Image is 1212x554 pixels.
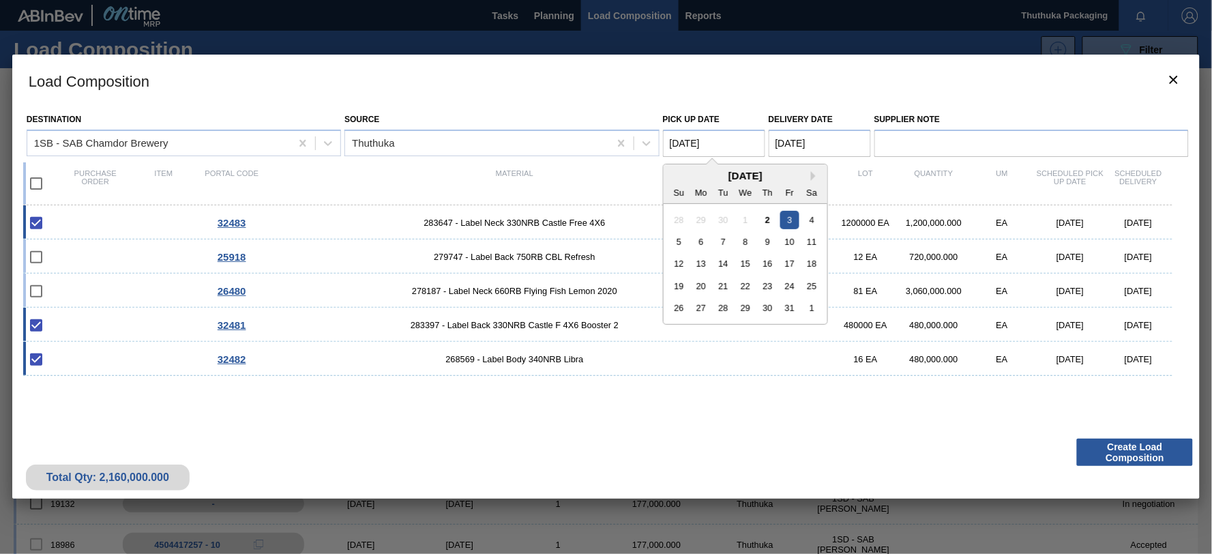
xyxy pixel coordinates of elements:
[266,354,763,364] span: 268569 - Label Body 340NRB Libra
[1036,320,1104,330] div: [DATE]
[664,170,827,181] div: [DATE]
[900,252,968,262] div: 720,000.000
[36,471,179,484] div: Total Qty: 2,160,000.000
[1036,252,1104,262] div: [DATE]
[670,277,688,295] div: Choose Sunday, October 19th, 2025
[874,110,1189,130] label: Supplier Note
[1104,252,1172,262] div: [DATE]
[670,233,688,251] div: Choose Sunday, October 5th, 2025
[663,130,765,157] input: mm/dd/yyyy
[1077,439,1193,466] button: Create Load Composition
[218,285,246,297] span: 26480
[218,251,246,263] span: 25918
[198,353,266,365] div: Go to Order
[670,210,688,229] div: Not available Sunday, September 28th, 2025
[266,218,763,228] span: 283647 - Label Neck 330NRB Castle Free 4X6
[714,183,733,201] div: Tu
[758,254,777,273] div: Choose Thursday, October 16th, 2025
[670,254,688,273] div: Choose Sunday, October 12th, 2025
[780,299,799,317] div: Choose Friday, October 31st, 2025
[900,218,968,228] div: 1,200,000.000
[668,209,823,319] div: month 2025-10
[218,217,246,229] span: 32483
[900,354,968,364] div: 480,000.000
[27,115,81,124] label: Destination
[736,233,754,251] div: Choose Wednesday, October 8th, 2025
[1104,169,1172,198] div: Scheduled Delivery
[758,299,777,317] div: Choose Thursday, October 30th, 2025
[1036,218,1104,228] div: [DATE]
[736,183,754,201] div: We
[692,277,710,295] div: Choose Monday, October 20th, 2025
[803,210,821,229] div: Choose Saturday, October 4th, 2025
[670,183,688,201] div: Su
[344,115,379,124] label: Source
[736,299,754,317] div: Choose Wednesday, October 29th, 2025
[900,169,968,198] div: Quantity
[758,183,777,201] div: Th
[130,169,198,198] div: Item
[900,286,968,296] div: 3,060,000.000
[968,218,1036,228] div: EA
[218,353,246,365] span: 32482
[692,233,710,251] div: Choose Monday, October 6th, 2025
[831,218,900,228] div: 1200000 EA
[218,319,246,331] span: 32481
[758,277,777,295] div: Choose Thursday, October 23rd, 2025
[12,55,1200,106] h3: Load Composition
[692,254,710,273] div: Choose Monday, October 13th, 2025
[266,252,763,262] span: 279747 - Label Back 750RB CBL Refresh
[1104,218,1172,228] div: [DATE]
[1036,169,1104,198] div: Scheduled Pick up Date
[780,183,799,201] div: Fr
[692,183,710,201] div: Mo
[968,286,1036,296] div: EA
[198,217,266,229] div: Go to Order
[968,169,1036,198] div: UM
[198,169,266,198] div: Portal code
[803,254,821,273] div: Choose Saturday, October 18th, 2025
[831,286,900,296] div: 81 EA
[670,299,688,317] div: Choose Sunday, October 26th, 2025
[198,251,266,263] div: Go to Order
[1036,354,1104,364] div: [DATE]
[769,130,871,157] input: mm/dd/yyyy
[714,299,733,317] div: Choose Tuesday, October 28th, 2025
[198,319,266,331] div: Go to Order
[831,252,900,262] div: 12 EA
[352,137,395,149] div: Thuthuka
[803,233,821,251] div: Choose Saturday, October 11th, 2025
[266,169,763,198] div: Material
[1104,320,1172,330] div: [DATE]
[780,254,799,273] div: Choose Friday, October 17th, 2025
[900,320,968,330] div: 480,000.000
[266,320,763,330] span: 283397 - Label Back 330NRB Castle F 4X6 Booster 2
[780,277,799,295] div: Choose Friday, October 24th, 2025
[811,171,821,181] button: Next Month
[34,137,168,149] div: 1SB - SAB Chamdor Brewery
[758,233,777,251] div: Choose Thursday, October 9th, 2025
[803,277,821,295] div: Choose Saturday, October 25th, 2025
[736,254,754,273] div: Choose Wednesday, October 15th, 2025
[692,210,710,229] div: Not available Monday, September 29th, 2025
[803,299,821,317] div: Choose Saturday, November 1st, 2025
[968,252,1036,262] div: EA
[692,299,710,317] div: Choose Monday, October 27th, 2025
[1104,286,1172,296] div: [DATE]
[736,210,754,229] div: Not available Wednesday, October 1st, 2025
[803,183,821,201] div: Sa
[758,210,777,229] div: Choose Thursday, October 2nd, 2025
[968,320,1036,330] div: EA
[714,254,733,273] div: Choose Tuesday, October 14th, 2025
[831,320,900,330] div: 480000 EA
[61,169,130,198] div: Purchase order
[780,210,799,229] div: Choose Friday, October 3rd, 2025
[266,286,763,296] span: 278187 - Label Neck 660RB Flying Fish Lemon 2020
[714,277,733,295] div: Choose Tuesday, October 21st, 2025
[780,233,799,251] div: Choose Friday, October 10th, 2025
[968,354,1036,364] div: EA
[831,354,900,364] div: 16 EA
[1036,286,1104,296] div: [DATE]
[769,115,833,124] label: Delivery Date
[736,277,754,295] div: Choose Wednesday, October 22nd, 2025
